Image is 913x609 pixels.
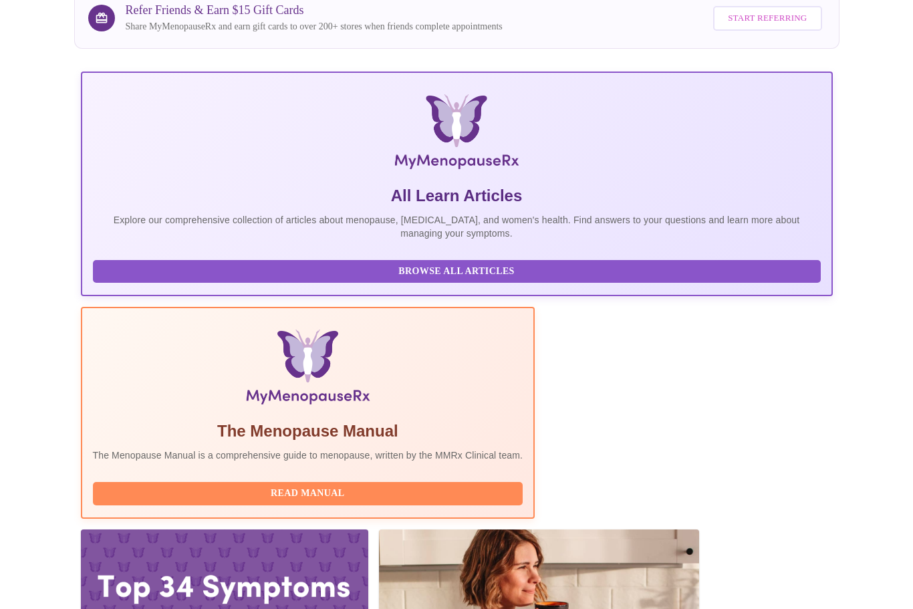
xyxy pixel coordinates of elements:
[106,485,510,502] span: Read Manual
[93,487,527,498] a: Read Manual
[93,420,523,442] h5: The Menopause Manual
[713,6,821,31] button: Start Referring
[126,3,503,17] h3: Refer Friends & Earn $15 Gift Cards
[93,482,523,505] button: Read Manual
[93,213,821,240] p: Explore our comprehensive collection of articles about menopause, [MEDICAL_DATA], and women's hea...
[93,449,523,462] p: The Menopause Manual is a comprehensive guide to menopause, written by the MMRx Clinical team.
[106,263,807,280] span: Browse All Articles
[93,185,821,207] h5: All Learn Articles
[728,11,807,26] span: Start Referring
[205,94,707,174] img: MyMenopauseRx Logo
[93,264,824,275] a: Browse All Articles
[126,20,503,33] p: Share MyMenopauseRx and earn gift cards to over 200+ stores when friends complete appointments
[161,330,454,410] img: Menopause Manual
[93,260,821,283] button: Browse All Articles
